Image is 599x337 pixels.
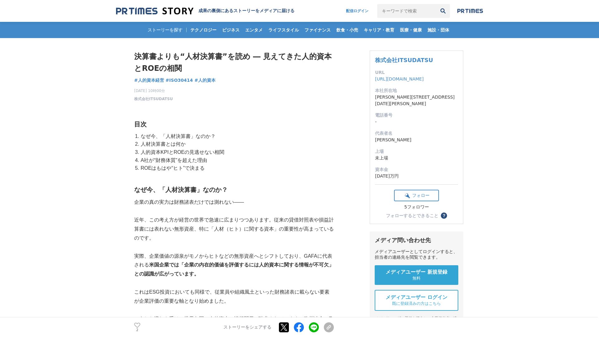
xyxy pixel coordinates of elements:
span: 既に登録済みの方はこちら [392,301,441,306]
a: 株式会社ITSUDATSU [375,57,433,63]
p: 2 [134,329,140,332]
span: #人的資本経営 [134,77,164,83]
dd: [PERSON_NAME][STREET_ADDRESS][DATE][PERSON_NAME] [375,94,458,107]
p: ストーリーをシェアする [223,325,271,330]
span: ビジネス [220,27,242,33]
span: [DATE] 10時00分 [134,88,173,94]
a: #人的資本経営 [134,77,164,84]
h2: 成果の裏側にあるストーリーをメディアに届ける [198,8,295,14]
a: テクノロジー [188,22,219,38]
p: 企業の真の実力は財務諸表だけでは測れない―― [134,198,334,207]
button: フォロー [394,190,439,201]
span: #人的資本 [194,77,216,83]
dd: 未上場 [375,155,458,161]
li: A社が“財務体質”を超えた理由 [139,156,334,164]
div: フォローするとできること [386,213,438,218]
dt: URL [375,69,458,76]
span: ？ [442,213,446,218]
dt: 上場 [375,148,458,155]
div: 5フォロワー [394,204,439,210]
a: ビジネス [220,22,242,38]
a: 飲食・小売 [334,22,361,38]
a: ライフスタイル [266,22,301,38]
a: #人的資本 [194,77,216,84]
a: ファイナンス [302,22,333,38]
span: 無料 [412,276,421,281]
dt: 電話番号 [375,112,458,119]
strong: 目次 [134,121,147,128]
img: prtimes [457,8,483,13]
p: これはESG投資においても同様で、従業員や組織風土といった財務諸表に載らない要素が企業評価の重要な軸となり始めました。 [134,288,334,306]
span: キャリア・教育 [361,27,397,33]
span: 医療・健康 [397,27,424,33]
button: 検索 [436,4,450,18]
dt: 資本金 [375,166,458,173]
span: ライフスタイル [266,27,301,33]
span: 飲食・小売 [334,27,361,33]
span: テクノロジー [188,27,219,33]
li: なぜ今、「人材決算書」なのか？ [139,132,334,140]
p: 実際、企業価値の源泉がモノからヒトなどの無形資産へとシフトしており、GAFAに代表される [134,252,334,279]
span: メディアユーザー 新規登録 [386,269,447,276]
a: #ISO30414 [166,77,193,84]
img: 成果の裏側にあるストーリーをメディアに届ける [116,7,193,15]
dt: 代表者名 [375,130,458,137]
a: [URL][DOMAIN_NAME] [375,76,424,81]
li: 人的資本KPIとROEの見逃せない相関 [139,148,334,156]
input: キーワードで検索 [377,4,436,18]
a: メディアユーザー ログイン 既に登録済みの方はこちら [375,290,458,311]
strong: 米国企業では「企業の内在的価値を評価するには人的資本に関する情報が不可欠」との認識が広がっています。 [134,262,334,276]
span: #ISO30414 [166,77,193,83]
li: ROEはもはや“ヒト”で決まる [139,164,334,172]
dd: [PERSON_NAME] [375,137,458,143]
div: メディア問い合わせ先 [375,237,458,244]
a: キャリア・教育 [361,22,397,38]
div: メディアユーザーとしてログインすると、担当者の連絡先を閲覧できます。 [375,249,458,260]
dd: - [375,119,458,125]
a: 株式会社ITSUDATSU [134,96,173,102]
a: 施設・団体 [425,22,452,38]
dd: [DATE]万円 [375,173,458,179]
a: メディアユーザー 新規登録 無料 [375,265,458,285]
span: ファイナンス [302,27,333,33]
a: 医療・健康 [397,22,424,38]
strong: なぜ今、「人材決算書」なのか？ [134,186,228,193]
span: 施設・団体 [425,27,452,33]
h1: 決算書よりも“人材決算書”を読め ― 見えてきた人的資本とROEの相関 [134,51,334,75]
a: 配信ログイン [340,4,375,18]
p: 近年、この考え方が経営の世界で急速に広まりつつあります。従来の貸借対照表や損益計算書には表れない無形資産、特に「人材（ヒト）に関する資本」の重要性が高まっているのです。 [134,216,334,242]
span: メディアユーザー ログイン [386,294,447,301]
button: ？ [441,212,447,219]
a: エンタメ [243,22,265,38]
span: エンタメ [243,27,265,33]
li: 人材決算書とは何か [139,140,334,148]
a: 成果の裏側にあるストーリーをメディアに届ける 成果の裏側にあるストーリーをメディアに届ける [116,7,295,15]
dt: 本社所在地 [375,87,458,94]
